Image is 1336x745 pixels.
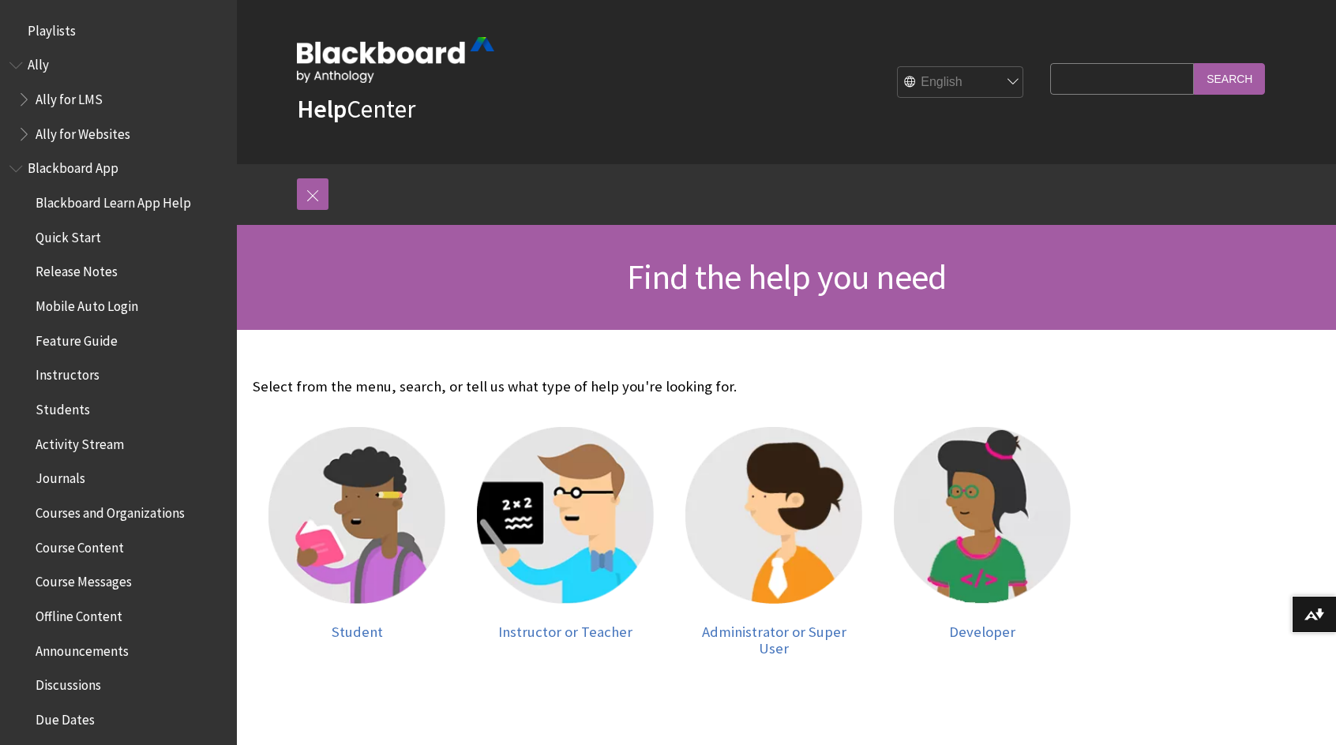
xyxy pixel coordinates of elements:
[28,17,76,39] span: Playlists
[36,293,138,314] span: Mobile Auto Login
[9,17,227,44] nav: Book outline for Playlists
[36,603,122,624] span: Offline Content
[894,427,1071,657] a: Developer
[9,52,227,148] nav: Book outline for Anthology Ally Help
[36,189,191,211] span: Blackboard Learn App Help
[36,500,185,521] span: Courses and Organizations
[297,93,415,125] a: HelpCenter
[477,427,654,657] a: Instructor Instructor or Teacher
[28,52,49,73] span: Ally
[627,255,946,298] span: Find the help you need
[36,672,101,693] span: Discussions
[1194,63,1265,94] input: Search
[685,427,862,604] img: Administrator
[36,86,103,107] span: Ally for LMS
[297,37,494,83] img: Blackboard by Anthology
[297,93,347,125] strong: Help
[949,623,1015,641] span: Developer
[36,431,124,452] span: Activity Stream
[36,328,118,349] span: Feature Guide
[268,427,445,657] a: Student Student
[685,427,862,657] a: Administrator Administrator or Super User
[253,376,1086,397] p: Select from the menu, search, or tell us what type of help you're looking for.
[332,623,383,641] span: Student
[36,466,85,487] span: Journals
[268,427,445,604] img: Student
[702,623,846,658] span: Administrator or Super User
[36,224,101,245] span: Quick Start
[36,706,95,728] span: Due Dates
[36,638,129,659] span: Announcements
[36,396,90,417] span: Students
[498,623,632,641] span: Instructor or Teacher
[898,67,1024,99] select: Site Language Selector
[36,121,130,142] span: Ally for Websites
[28,155,118,177] span: Blackboard App
[36,362,99,384] span: Instructors
[36,534,124,556] span: Course Content
[477,427,654,604] img: Instructor
[36,569,132,590] span: Course Messages
[36,259,118,280] span: Release Notes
